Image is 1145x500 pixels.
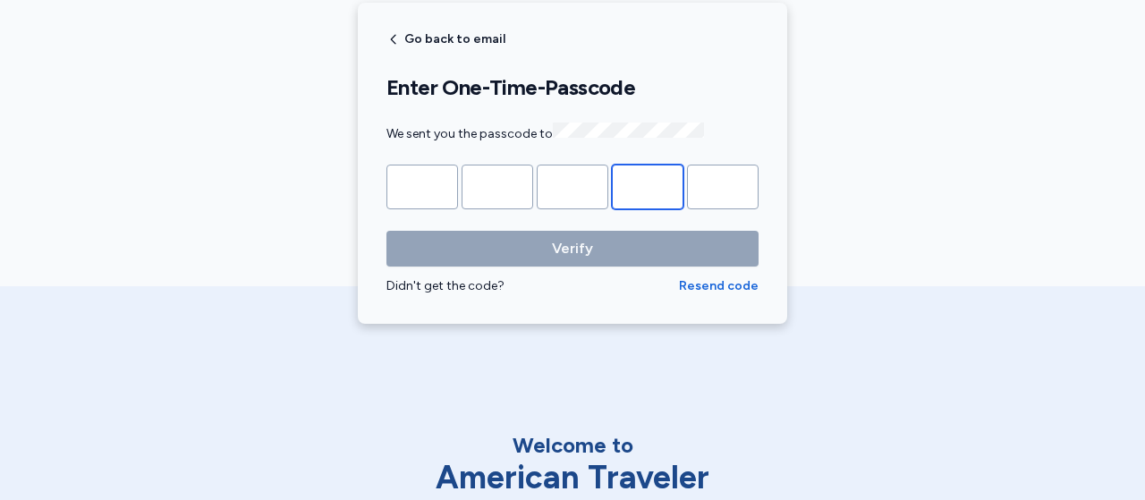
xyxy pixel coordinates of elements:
[462,165,533,209] input: Please enter OTP character 2
[404,33,505,46] span: Go back to email
[386,165,458,209] input: Please enter OTP character 1
[612,165,683,209] input: Please enter OTP character 4
[537,165,608,209] input: Please enter OTP character 3
[679,277,759,295] button: Resend code
[386,231,759,267] button: Verify
[687,165,759,209] input: Please enter OTP character 5
[552,238,593,259] span: Verify
[386,277,679,295] div: Didn't get the code?
[386,74,759,101] h1: Enter One-Time-Passcode
[385,460,760,496] div: American Traveler
[385,431,760,460] div: Welcome to
[386,126,704,141] span: We sent you the passcode to
[386,32,505,47] button: Go back to email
